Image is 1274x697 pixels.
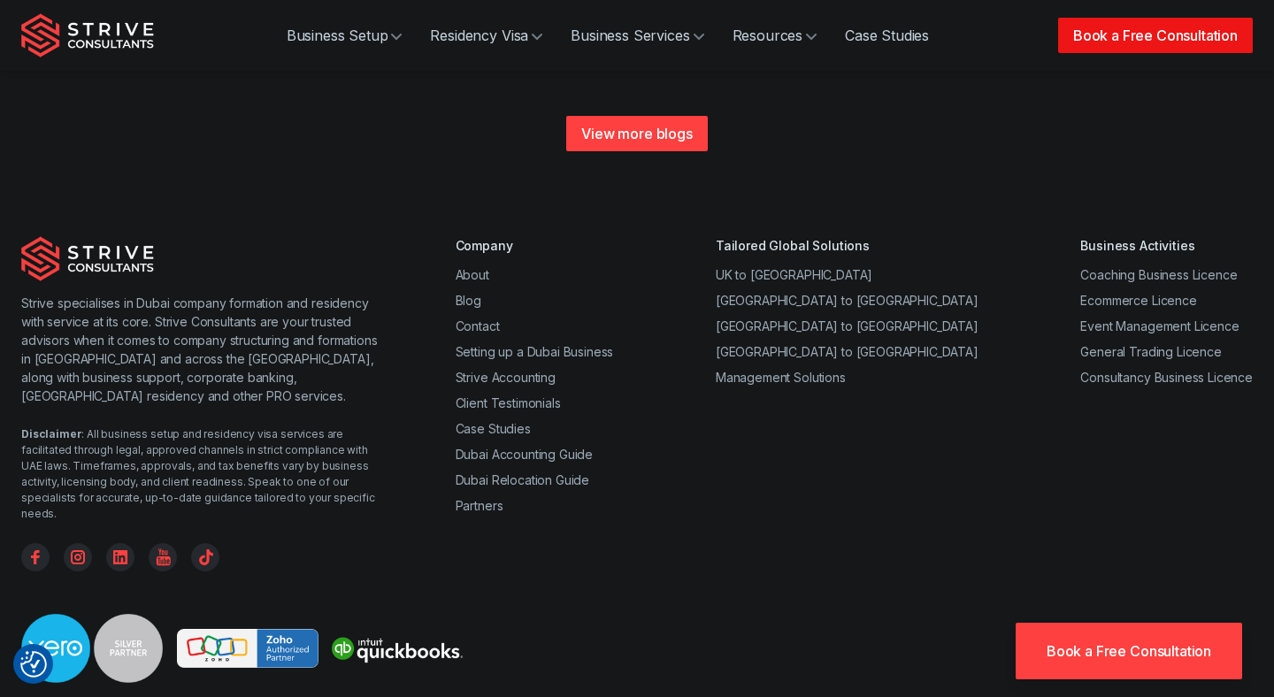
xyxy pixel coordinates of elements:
[149,543,177,571] a: YouTube
[21,427,81,440] strong: Disclaimer
[456,498,503,513] a: Partners
[716,236,979,255] div: Tailored Global Solutions
[191,543,219,571] a: TikTok
[456,395,561,410] a: Client Testimonials
[21,294,385,405] p: Strive specialises in Dubai company formation and residency with service at its core. Strive Cons...
[1080,344,1221,359] a: General Trading Licence
[456,472,589,487] a: Dubai Relocation Guide
[456,344,614,359] a: Setting up a Dubai Business
[20,651,47,678] button: Consent Preferences
[1080,293,1196,308] a: Ecommerce Licence
[21,236,154,280] img: Strive Consultants
[20,651,47,678] img: Revisit consent button
[196,104,298,116] div: Keywords by Traffic
[716,318,979,333] a: [GEOGRAPHIC_DATA] to [GEOGRAPHIC_DATA]
[1080,318,1239,333] a: Event Management Licence
[831,18,943,53] a: Case Studies
[456,447,593,462] a: Dubai Accounting Guide
[21,543,50,571] a: Facebook
[67,104,158,116] div: Domain Overview
[46,46,195,60] div: Domain: [DOMAIN_NAME]
[716,370,846,385] a: Management Solutions
[48,103,62,117] img: tab_domain_overview_orange.svg
[716,267,872,282] a: UK to [GEOGRAPHIC_DATA]
[456,236,614,255] div: Company
[326,629,467,668] img: Strive is a quickbooks Partner
[1080,236,1253,255] div: Business Activities
[28,46,42,60] img: website_grey.svg
[556,18,718,53] a: Business Services
[64,543,92,571] a: Instagram
[21,13,154,57] img: Strive Consultants
[456,293,481,308] a: Blog
[272,18,417,53] a: Business Setup
[718,18,832,53] a: Resources
[1080,267,1237,282] a: Coaching Business Licence
[1080,370,1253,385] a: Consultancy Business Licence
[456,421,531,436] a: Case Studies
[716,293,979,308] a: [GEOGRAPHIC_DATA] to [GEOGRAPHIC_DATA]
[456,370,556,385] a: Strive Accounting
[1058,18,1253,53] a: Book a Free Consultation
[456,267,489,282] a: About
[28,28,42,42] img: logo_orange.svg
[716,344,979,359] a: [GEOGRAPHIC_DATA] to [GEOGRAPHIC_DATA]
[21,426,385,522] div: : All business setup and residency visa services are facilitated through legal, approved channels...
[176,103,190,117] img: tab_keywords_by_traffic_grey.svg
[50,28,87,42] div: v 4.0.25
[1016,623,1242,679] a: Book a Free Consultation
[106,543,134,571] a: Linkedin
[566,116,708,151] a: View more blogs
[456,318,500,333] a: Contact
[21,614,163,683] img: Strive is a Xero Silver Partner
[416,18,556,53] a: Residency Visa
[177,629,318,669] img: Strive is a Zoho Partner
